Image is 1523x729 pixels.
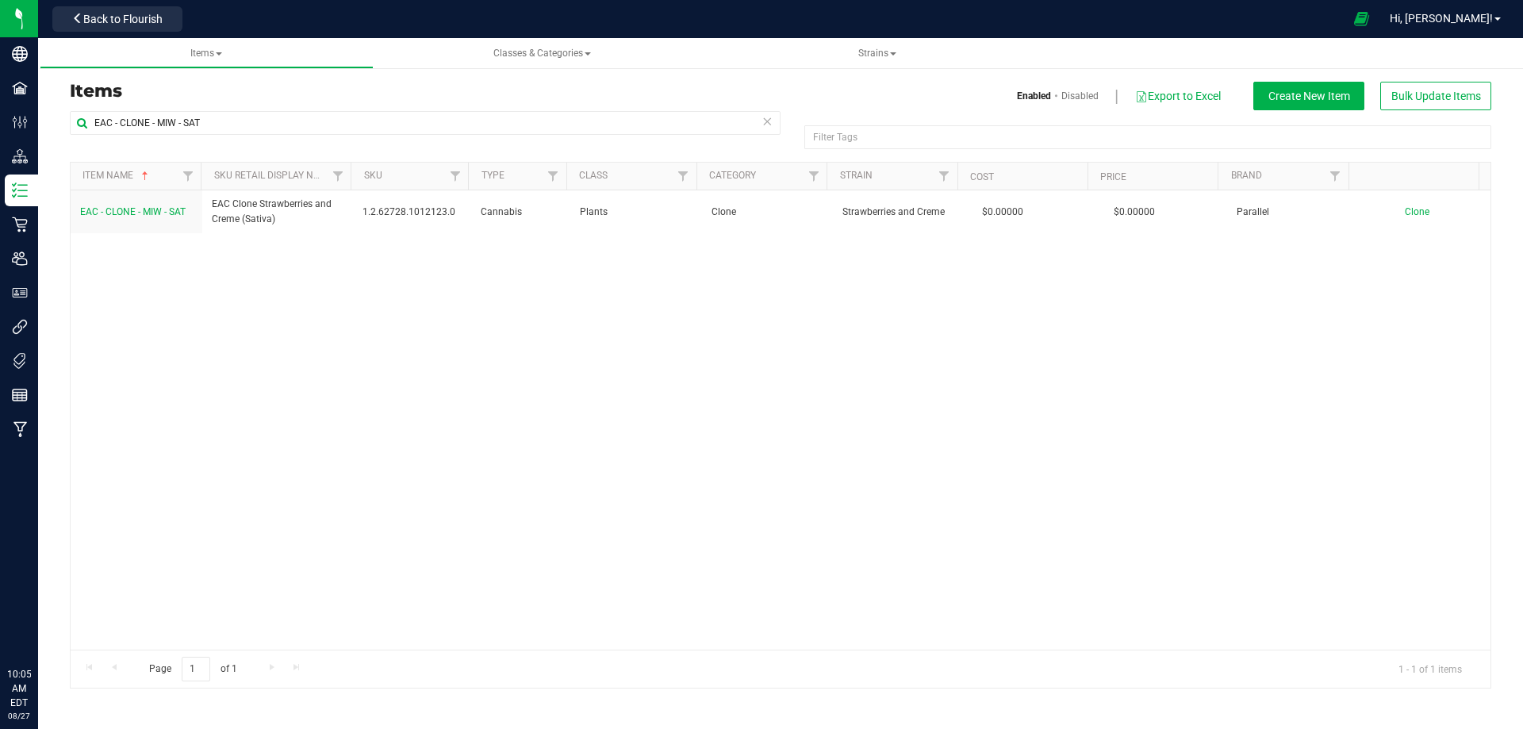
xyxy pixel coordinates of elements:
span: Plants [580,205,692,220]
a: Cost [970,171,994,182]
a: Filter [670,163,696,190]
span: Page of 1 [136,657,250,681]
a: Filter [930,163,957,190]
inline-svg: Tags [12,353,28,369]
a: Disabled [1061,89,1099,103]
span: $0.00000 [1106,201,1163,224]
span: Open Ecommerce Menu [1344,3,1379,34]
inline-svg: Users [12,251,28,267]
a: Enabled [1017,89,1051,103]
span: 1.2.62728.1012123.0 [363,205,462,220]
input: Search Item Name, SKU Retail Name, or Part Number [70,111,781,135]
inline-svg: Integrations [12,319,28,335]
a: Filter [442,163,468,190]
a: EAC - CLONE - MIW - SAT [80,205,186,220]
span: Clone [712,205,824,220]
a: Category [709,170,756,181]
inline-svg: User Roles [12,285,28,301]
span: EAC - CLONE - MIW - SAT [80,206,186,217]
span: Bulk Update Items [1391,90,1481,102]
a: Price [1100,171,1126,182]
inline-svg: Configuration [12,114,28,130]
inline-svg: Distribution [12,148,28,164]
iframe: Resource center unread badge [47,600,66,619]
a: Filter [175,163,201,190]
span: Parallel [1237,205,1349,220]
inline-svg: Manufacturing [12,421,28,437]
a: Brand [1231,170,1262,181]
button: Export to Excel [1134,82,1222,109]
inline-svg: Company [12,46,28,62]
a: Filter [800,163,827,190]
iframe: Resource center [16,602,63,650]
span: Clone [1405,206,1429,217]
a: SKU [364,170,382,181]
a: Strain [840,170,873,181]
span: Items [190,48,222,59]
p: 10:05 AM EDT [7,667,31,710]
span: Create New Item [1268,90,1350,102]
span: Strains [858,48,896,59]
span: Back to Flourish [83,13,163,25]
span: Clear [761,111,773,132]
span: Cannabis [481,205,560,220]
a: Item Name [82,170,152,181]
input: 1 [182,657,210,681]
span: 1 - 1 of 1 items [1386,657,1475,681]
span: EAC Clone Strawberries and Creme (Sativa) [212,197,344,227]
a: Filter [539,163,566,190]
span: Hi, [PERSON_NAME]! [1390,12,1493,25]
button: Create New Item [1253,82,1364,110]
inline-svg: Facilities [12,80,28,96]
h3: Items [70,82,769,101]
a: Filter [324,163,351,190]
span: Classes & Categories [493,48,591,59]
a: Type [481,170,504,181]
span: Strawberries and Creme [842,205,955,220]
span: $0.00000 [974,201,1031,224]
inline-svg: Reports [12,387,28,403]
a: Clone [1405,206,1445,217]
inline-svg: Retail [12,217,28,232]
a: Filter [1322,163,1348,190]
a: Sku Retail Display Name [214,170,333,181]
a: Class [579,170,608,181]
inline-svg: Inventory [12,182,28,198]
button: Bulk Update Items [1380,82,1491,110]
button: Back to Flourish [52,6,182,32]
p: 08/27 [7,710,31,722]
